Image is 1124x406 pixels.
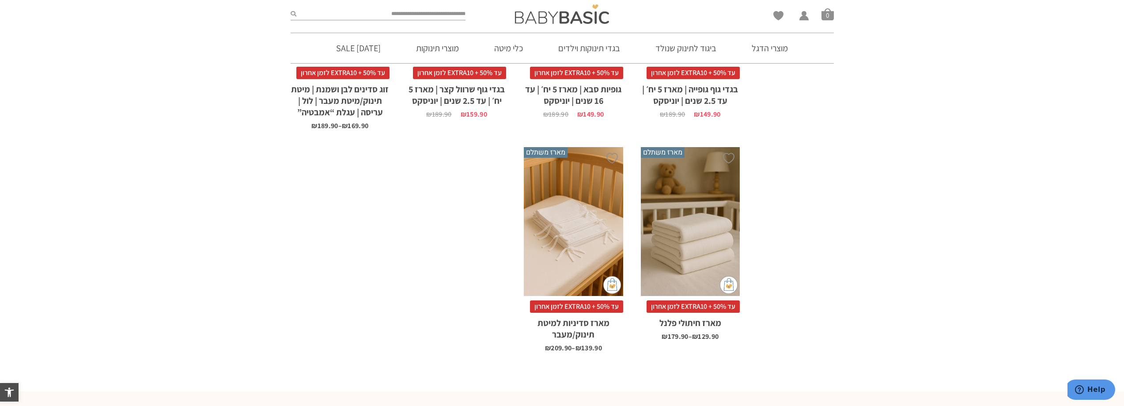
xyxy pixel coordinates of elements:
[641,147,685,158] span: מארז משתלם
[413,67,506,79] span: עד 50% + EXTRA10 לזמן אחרון
[543,110,568,119] bdi: 189.90
[311,121,338,130] bdi: 189.90
[524,79,623,106] h2: גופיות סבא | מארז 5 יח׳ | עד 16 שנים | יוניסקס
[662,332,667,341] span: ₪
[342,121,368,130] bdi: 169.90
[461,110,487,119] bdi: 159.90
[524,340,623,352] span: –
[821,8,834,20] a: סל קניות0
[1067,379,1115,402] iframe: Opens a widget where you can chat to one of our agents
[342,121,348,130] span: ₪
[738,33,801,63] a: מוצרי הדגל
[577,110,604,119] bdi: 149.90
[524,147,568,158] span: מארז משתלם
[296,67,390,79] span: עד 50% + EXTRA10 לזמן אחרון
[426,110,431,119] span: ₪
[773,11,783,20] a: Wishlist
[641,313,740,329] h2: מארז חיתולי פלנל
[524,313,623,340] h2: מארז סדיניות למיטת תינוק/מעבר
[692,332,698,341] span: ₪
[403,33,472,63] a: מוצרי תינוקות
[821,8,834,20] span: סל קניות
[694,110,720,119] bdi: 149.90
[426,110,451,119] bdi: 189.90
[660,110,685,119] bdi: 189.90
[407,79,506,106] h2: בגדי גוף שרוול קצר | מארז 5 יח׳ | עד 2.5 שנים | יוניסקס
[660,110,665,119] span: ₪
[641,79,740,106] h2: בגדי גוף גופייה | מארז 5 יח׳ | עד 2.5 שנים | יוניסקס
[662,332,688,341] bdi: 179.90
[694,110,700,119] span: ₪
[543,110,549,119] span: ₪
[530,300,623,313] span: עד 50% + EXTRA10 לזמן אחרון
[545,343,571,353] bdi: 209.90
[647,300,740,313] span: עד 50% + EXTRA10 לזמן אחרון
[773,11,783,23] span: Wishlist
[461,110,466,119] span: ₪
[545,343,551,353] span: ₪
[641,329,740,340] span: –
[692,332,719,341] bdi: 129.90
[545,33,633,63] a: בגדי תינוקות וילדים
[603,276,621,294] img: cat-mini-atc.png
[291,79,390,118] h2: זוג סדינים לבן ושמנת | מיטת תינוק/מיטת מעבר | לול | עריסה | עגלת “אמבטיה”
[530,67,623,79] span: עד 50% + EXTRA10 לזמן אחרון
[524,147,623,352] a: מארז משתלם מארז סדיניות למיטת תינוק/מעבר עד 50% + EXTRA10 לזמן אחרוןמארז סדיניות למיטת תינוק/מעבר...
[647,67,740,79] span: עד 50% + EXTRA10 לזמן אחרון
[515,4,609,24] img: Baby Basic בגדי תינוקות וילדים אונליין
[481,33,536,63] a: כלי מיטה
[575,343,602,353] bdi: 139.90
[291,118,390,129] span: –
[575,343,581,353] span: ₪
[311,121,317,130] span: ₪
[720,276,738,294] img: cat-mini-atc.png
[577,110,583,119] span: ₪
[641,147,740,340] a: מארז משתלם מארז חיתולי פלנל עד 50% + EXTRA10 לזמן אחרוןמארז חיתולי פלנל ₪129.90–₪179.90
[323,33,394,63] a: [DATE] SALE
[642,33,730,63] a: ביגוד לתינוק שנולד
